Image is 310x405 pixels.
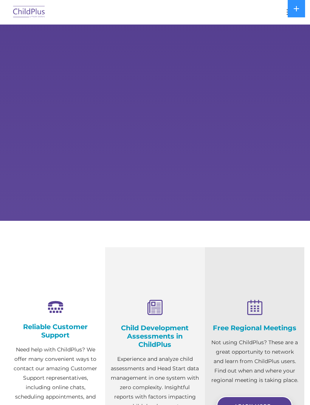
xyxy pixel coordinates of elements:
[11,3,47,21] img: ChildPlus by Procare Solutions
[211,338,299,385] p: Not using ChildPlus? These are a great opportunity to network and learn from ChildPlus users. Fin...
[111,324,199,349] h4: Child Development Assessments in ChildPlus
[211,324,299,332] h4: Free Regional Meetings
[11,323,99,339] h4: Reliable Customer Support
